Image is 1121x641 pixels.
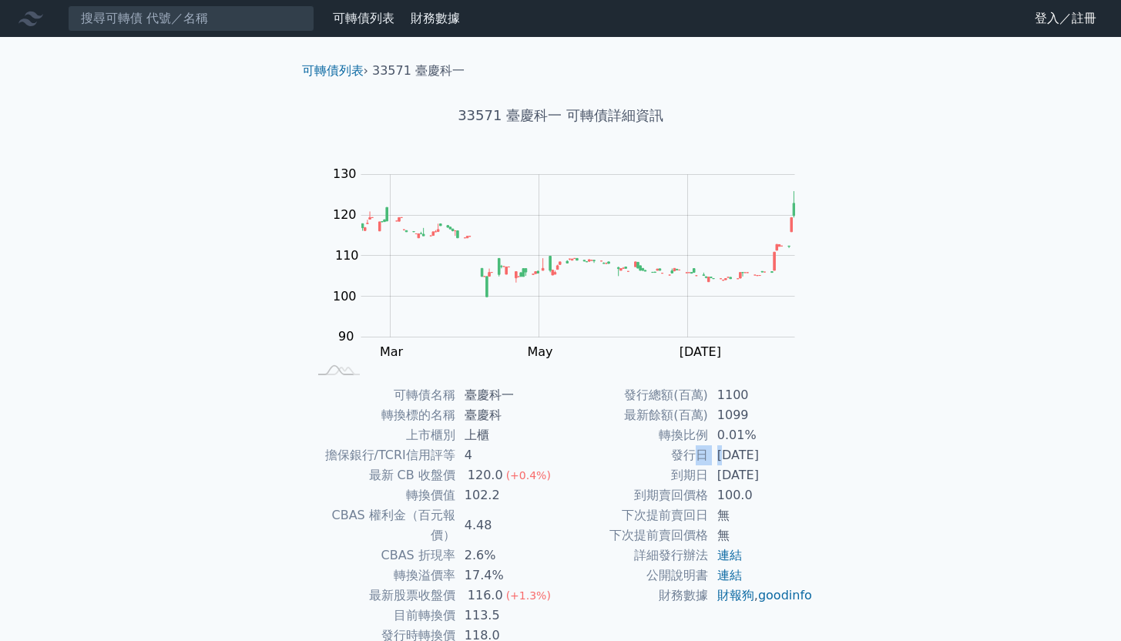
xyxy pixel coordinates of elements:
[68,5,314,32] input: 搜尋可轉債 代號／名稱
[411,11,460,25] a: 財務數據
[717,568,742,582] a: 連結
[308,485,455,505] td: 轉換價值
[465,586,506,606] div: 116.0
[308,405,455,425] td: 轉換標的名稱
[708,525,814,545] td: 無
[308,565,455,586] td: 轉換溢價率
[308,606,455,626] td: 目前轉換價
[717,548,742,562] a: 連結
[455,385,561,405] td: 臺慶科一
[717,588,754,602] a: 財報狗
[561,405,708,425] td: 最新餘額(百萬)
[308,545,455,565] td: CBAS 折現率
[708,485,814,505] td: 100.0
[708,445,814,465] td: [DATE]
[455,425,561,445] td: 上櫃
[680,344,721,359] tspan: [DATE]
[290,105,832,126] h1: 33571 臺慶科一 可轉債詳細資訊
[335,248,359,263] tspan: 110
[561,385,708,405] td: 發行總額(百萬)
[333,166,357,181] tspan: 130
[455,606,561,626] td: 113.5
[455,405,561,425] td: 臺慶科
[455,485,561,505] td: 102.2
[561,525,708,545] td: 下次提前賣回價格
[506,469,551,482] span: (+0.4%)
[561,545,708,565] td: 詳細發行辦法
[506,589,551,602] span: (+1.3%)
[372,62,465,80] li: 33571 臺慶科一
[1022,6,1109,31] a: 登入／註冊
[527,344,552,359] tspan: May
[708,465,814,485] td: [DATE]
[708,505,814,525] td: 無
[380,344,404,359] tspan: Mar
[561,586,708,606] td: 財務數據
[455,565,561,586] td: 17.4%
[308,425,455,445] td: 上市櫃別
[302,63,364,78] a: 可轉債列表
[308,505,455,545] td: CBAS 權利金（百元報價）
[308,385,455,405] td: 可轉債名稱
[333,289,357,304] tspan: 100
[561,565,708,586] td: 公開說明書
[308,465,455,485] td: 最新 CB 收盤價
[455,505,561,545] td: 4.48
[708,405,814,425] td: 1099
[338,329,354,344] tspan: 90
[465,465,506,485] div: 120.0
[333,207,357,222] tspan: 120
[561,485,708,505] td: 到期賣回價格
[708,425,814,445] td: 0.01%
[455,445,561,465] td: 4
[333,11,394,25] a: 可轉債列表
[561,465,708,485] td: 到期日
[455,545,561,565] td: 2.6%
[708,586,814,606] td: ,
[302,62,368,80] li: ›
[561,425,708,445] td: 轉換比例
[561,445,708,465] td: 發行日
[308,586,455,606] td: 最新股票收盤價
[561,505,708,525] td: 下次提前賣回日
[325,166,818,390] g: Chart
[308,445,455,465] td: 擔保銀行/TCRI信用評等
[758,588,812,602] a: goodinfo
[708,385,814,405] td: 1100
